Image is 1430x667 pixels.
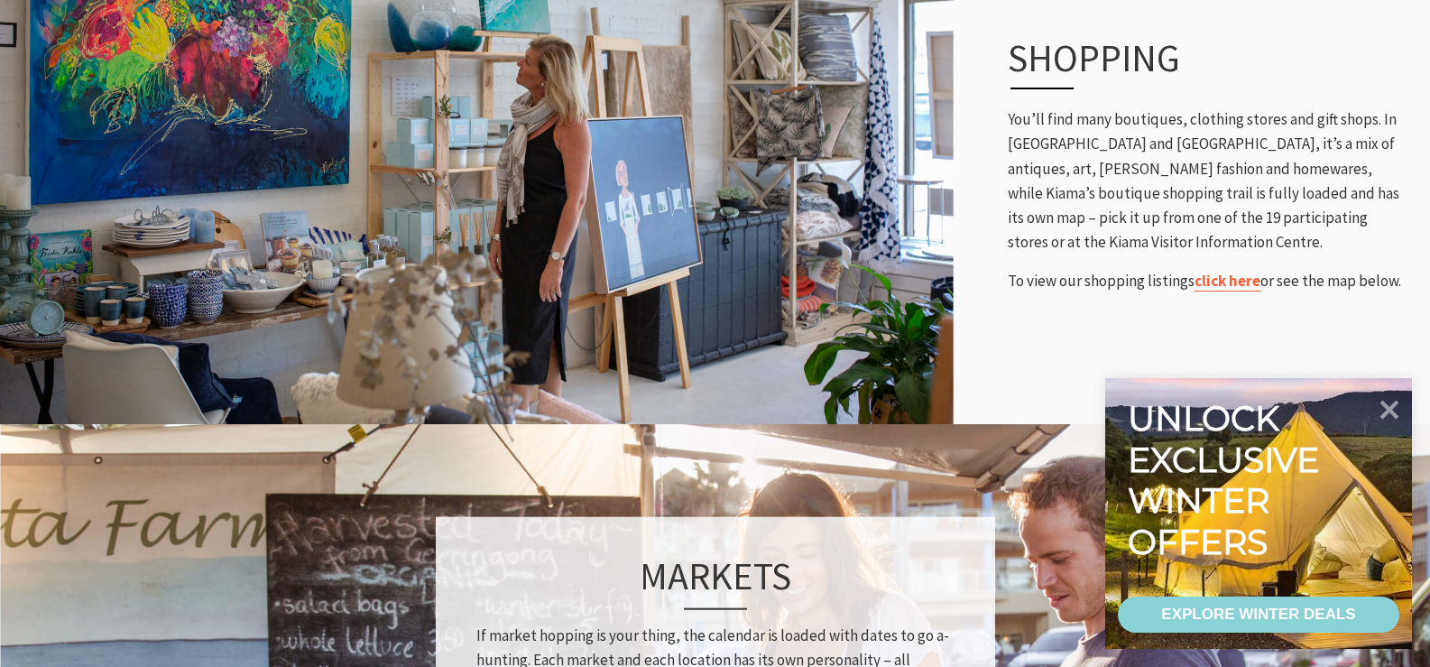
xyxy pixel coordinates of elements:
[1008,107,1405,255] p: You’ll find many boutiques, clothing stores and gift shops. In [GEOGRAPHIC_DATA] and [GEOGRAPHIC_...
[1195,271,1260,292] a: click here
[1118,597,1399,633] a: EXPLORE WINTER DEALS
[1008,269,1405,293] p: To view our shopping listings or see the map below.
[1008,35,1365,89] h3: Shopping
[476,553,955,609] h3: Markets
[1128,398,1327,562] div: Unlock exclusive winter offers
[1161,597,1355,633] div: EXPLORE WINTER DEALS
